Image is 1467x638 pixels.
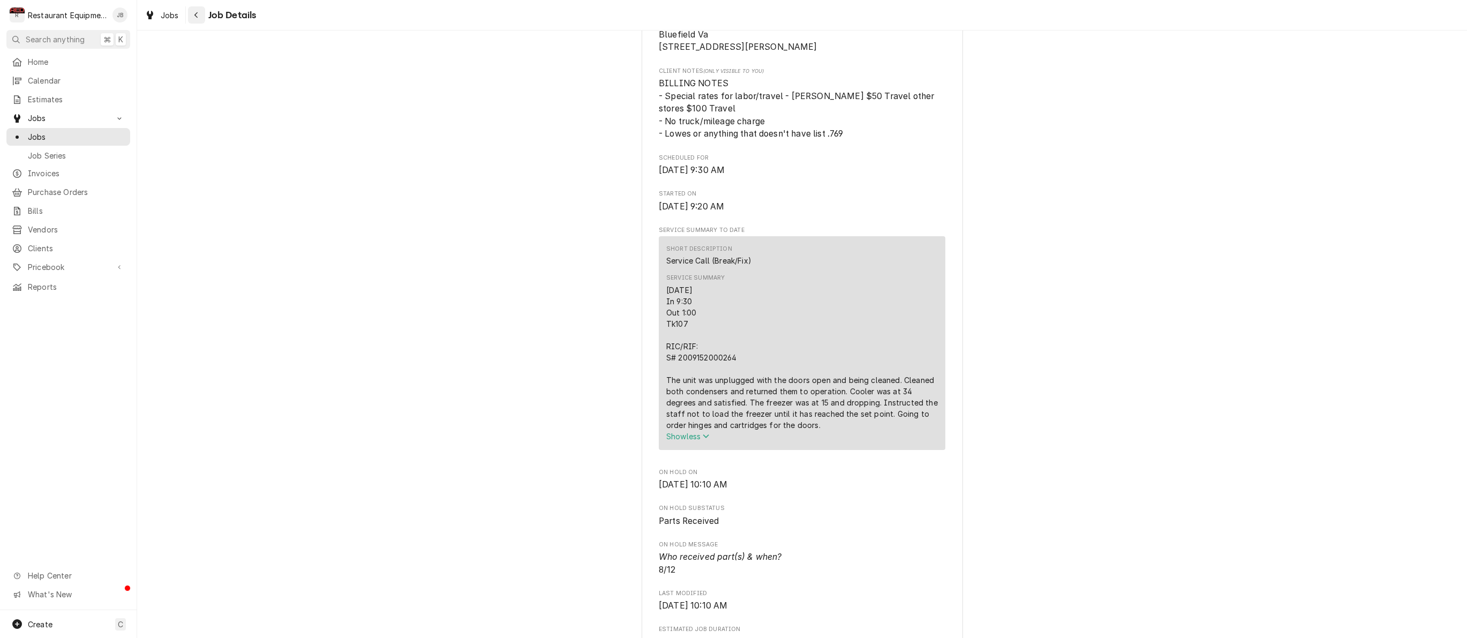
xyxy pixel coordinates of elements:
[659,468,945,477] span: On Hold On
[6,258,130,276] a: Go to Pricebook
[28,281,125,292] span: Reports
[659,165,725,175] span: [DATE] 9:30 AM
[28,131,125,142] span: Jobs
[659,479,727,490] span: [DATE] 10:10 AM
[6,147,130,164] a: Job Series
[659,28,945,54] span: Service Location
[28,589,124,600] span: What's New
[6,53,130,71] a: Home
[28,168,125,179] span: Invoices
[103,34,111,45] span: ⌘
[205,8,257,22] span: Job Details
[28,75,125,86] span: Calendar
[188,6,205,24] button: Navigate back
[10,7,25,22] div: Restaurant Equipment Diagnostics's Avatar
[6,128,130,146] a: Jobs
[659,78,937,139] span: BILLING NOTES - Special rates for labor/travel - [PERSON_NAME] $50 Travel other stores $100 Trave...
[666,432,710,441] span: Show less
[118,34,123,45] span: K
[659,589,945,598] span: Last Modified
[659,589,945,612] div: Last Modified
[112,7,127,22] div: JB
[6,221,130,238] a: Vendors
[659,552,781,562] i: Who received part(s) & when?
[6,202,130,220] a: Bills
[659,515,945,528] span: On Hold SubStatus
[6,72,130,89] a: Calendar
[659,552,781,575] span: 8/12
[659,541,945,576] div: On Hold Message
[26,34,85,45] span: Search anything
[659,504,945,527] div: On Hold SubStatus
[659,226,945,455] div: Service Summary To Date
[659,154,945,162] span: Scheduled For
[659,154,945,177] div: Scheduled For
[28,10,107,21] div: Restaurant Equipment Diagnostics
[6,91,130,108] a: Estimates
[10,7,25,22] div: R
[6,183,130,201] a: Purchase Orders
[666,284,938,431] div: [DATE] In 9:30 Out 1:00 Tk107 RIC/RIF: S# 2009152000264 The unit was unplugged with the doors ope...
[659,226,945,235] span: Service Summary To Date
[659,599,945,612] span: Last Modified
[6,586,130,603] a: Go to What's New
[659,468,945,491] div: On Hold On
[659,77,945,140] span: [object Object]
[6,30,130,49] button: Search anything⌘K
[659,190,945,198] span: Started On
[6,278,130,296] a: Reports
[659,200,945,213] span: Started On
[28,261,109,273] span: Pricebook
[666,274,725,282] div: Service Summary
[659,478,945,491] span: On Hold On
[659,551,945,576] span: On Hold Message
[703,68,764,74] span: (Only Visible to You)
[28,150,125,161] span: Job Series
[659,601,727,611] span: [DATE] 10:10 AM
[666,255,751,266] div: Service Call (Break/Fix)
[118,619,123,630] span: C
[659,164,945,177] span: Scheduled For
[6,109,130,127] a: Go to Jobs
[28,186,125,198] span: Purchase Orders
[161,10,179,21] span: Jobs
[659,67,945,76] span: Client Notes
[6,164,130,182] a: Invoices
[28,56,125,67] span: Home
[659,201,724,212] span: [DATE] 9:20 AM
[659,190,945,213] div: Started On
[659,504,945,513] span: On Hold SubStatus
[666,245,732,253] div: Short Description
[659,236,945,455] div: Service Summary
[112,7,127,22] div: Jaired Brunty's Avatar
[28,570,124,581] span: Help Center
[659,541,945,549] span: On Hold Message
[666,431,938,442] button: Showless
[28,224,125,235] span: Vendors
[28,112,109,124] span: Jobs
[659,625,945,634] span: Estimated Job Duration
[659,516,719,526] span: Parts Received
[6,239,130,257] a: Clients
[28,94,125,105] span: Estimates
[659,67,945,141] div: [object Object]
[28,243,125,254] span: Clients
[6,567,130,584] a: Go to Help Center
[28,205,125,216] span: Bills
[140,6,183,24] a: Jobs
[659,18,945,54] div: Service Location
[28,620,52,629] span: Create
